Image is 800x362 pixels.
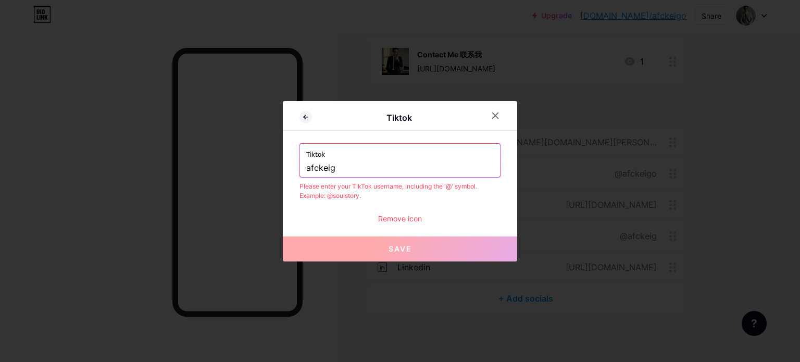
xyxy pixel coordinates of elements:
div: Remove icon [299,213,501,224]
div: Please enter your TikTok username, including the '@' symbol. Example: @soulstory. [299,182,501,201]
span: Save [389,244,412,253]
label: Tiktok [306,144,494,159]
input: TikTok username [306,159,494,177]
button: Save [283,236,517,261]
div: Tiktok [312,111,486,124]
